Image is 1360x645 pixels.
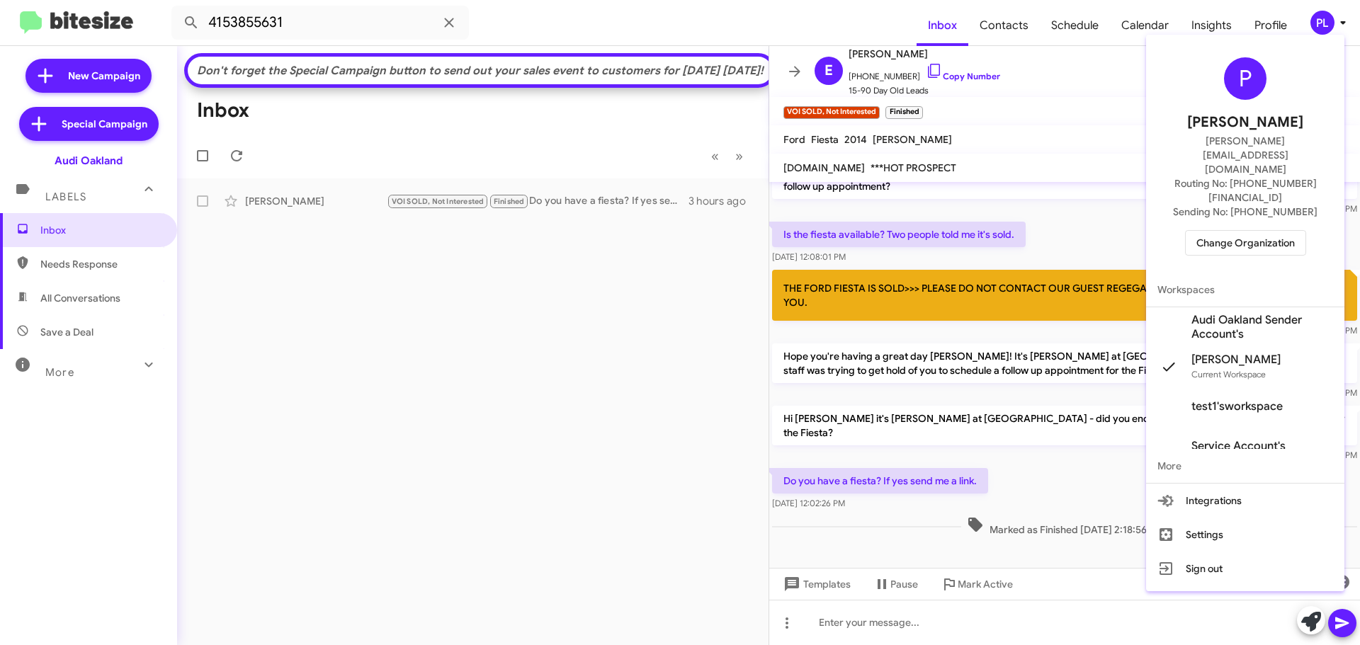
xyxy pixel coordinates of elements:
div: P [1224,57,1266,100]
span: Service Account's [1191,439,1286,453]
span: test1'sworkspace [1191,399,1283,413]
span: [PERSON_NAME] [1187,111,1303,134]
span: [PERSON_NAME] [1191,353,1281,367]
span: More [1146,449,1344,483]
button: Settings [1146,518,1344,552]
button: Integrations [1146,484,1344,518]
span: [PERSON_NAME][EMAIL_ADDRESS][DOMAIN_NAME] [1163,134,1327,176]
span: Current Workspace [1191,369,1266,379]
button: Sign out [1146,552,1344,586]
span: Routing No: [PHONE_NUMBER][FINANCIAL_ID] [1163,176,1327,205]
span: Audi Oakland Sender Account's [1191,313,1333,341]
span: Sending No: [PHONE_NUMBER] [1173,205,1317,219]
span: Workspaces [1146,273,1344,307]
button: Change Organization [1185,230,1306,256]
span: Change Organization [1196,231,1295,255]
